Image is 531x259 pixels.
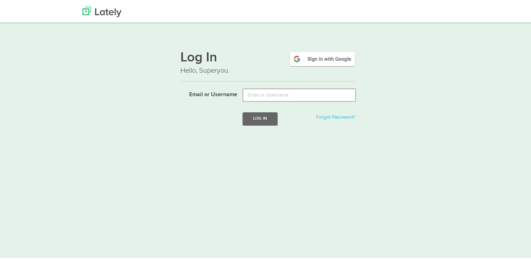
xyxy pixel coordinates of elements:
p: Hello, Superyou. [180,64,356,74]
a: Forgot Password? [316,113,355,118]
input: Email or Username [243,87,356,100]
button: Log In [243,111,278,124]
img: google-signin.png [289,49,356,66]
img: Lately [82,5,121,16]
h1: Log In [180,49,356,64]
label: Email or Username [175,87,237,98]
